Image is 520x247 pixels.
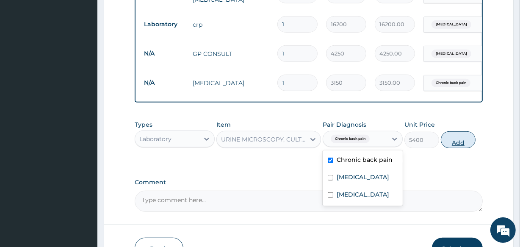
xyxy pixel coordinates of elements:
td: GP CONSULT [188,45,273,62]
span: [MEDICAL_DATA] [431,50,471,58]
button: Add [441,131,476,148]
label: Comment [135,179,482,186]
label: Types [135,121,152,128]
td: crp [188,16,273,33]
img: d_794563401_company_1708531726252_794563401 [16,42,34,64]
div: Minimize live chat window [139,4,159,25]
label: [MEDICAL_DATA] [337,190,389,199]
td: N/A [140,46,188,61]
span: Chronic back pain [431,79,470,87]
label: Pair Diagnosis [323,120,366,129]
div: URINE MICROSCOPY, CULTURE & SENSITIVITY [221,135,306,144]
div: Laboratory [139,135,171,143]
div: Chat with us now [44,47,142,58]
label: Item [216,120,231,129]
label: Unit Price [404,120,435,129]
label: Chronic back pain [337,155,393,164]
label: [MEDICAL_DATA] [337,173,389,181]
td: Laboratory [140,17,188,32]
td: [MEDICAL_DATA] [188,75,273,92]
td: N/A [140,75,188,91]
span: We're online! [49,71,117,157]
textarea: Type your message and hit 'Enter' [4,161,161,190]
span: [MEDICAL_DATA] [431,20,471,29]
span: Chronic back pain [331,135,370,143]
